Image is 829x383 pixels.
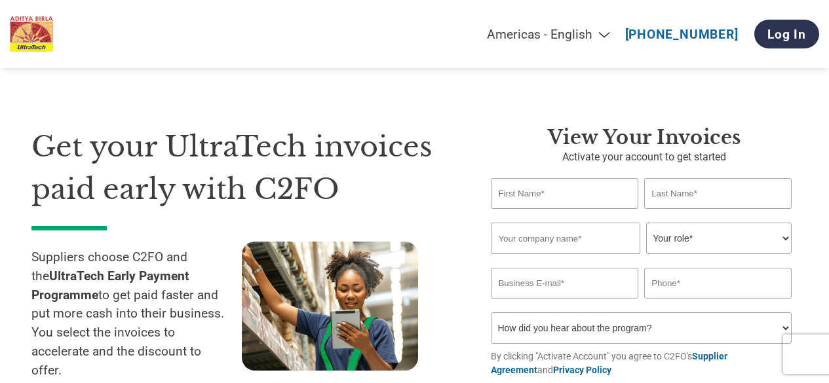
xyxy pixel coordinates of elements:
div: Invalid first name or first name is too long [491,210,638,217]
img: supply chain worker [242,242,418,371]
input: Your company name* [491,223,640,254]
h1: Get your UltraTech invoices paid early with C2FO [31,126,452,210]
p: Activate your account to get started [491,149,798,165]
h3: View your invoices [491,126,798,149]
p: Suppliers choose C2FO and the to get paid faster and put more cash into their business. You selec... [31,248,242,380]
p: By clicking "Activate Account" you agree to C2FO's and [491,350,798,377]
input: Phone* [644,268,791,299]
div: Inavlid Phone Number [644,300,791,307]
a: Log In [754,20,819,48]
a: [PHONE_NUMBER] [625,27,739,42]
input: Invalid Email format [491,268,638,299]
img: UltraTech [10,16,53,52]
div: Invalid last name or last name is too long [644,210,791,217]
div: Invalid company name or company name is too long [491,255,791,263]
input: First Name* [491,178,638,209]
strong: UltraTech Early Payment Programme [31,268,189,302]
select: Title/Role [646,223,791,254]
div: Inavlid Email Address [491,300,638,307]
a: Privacy Policy [553,365,611,375]
input: Last Name* [644,178,791,209]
